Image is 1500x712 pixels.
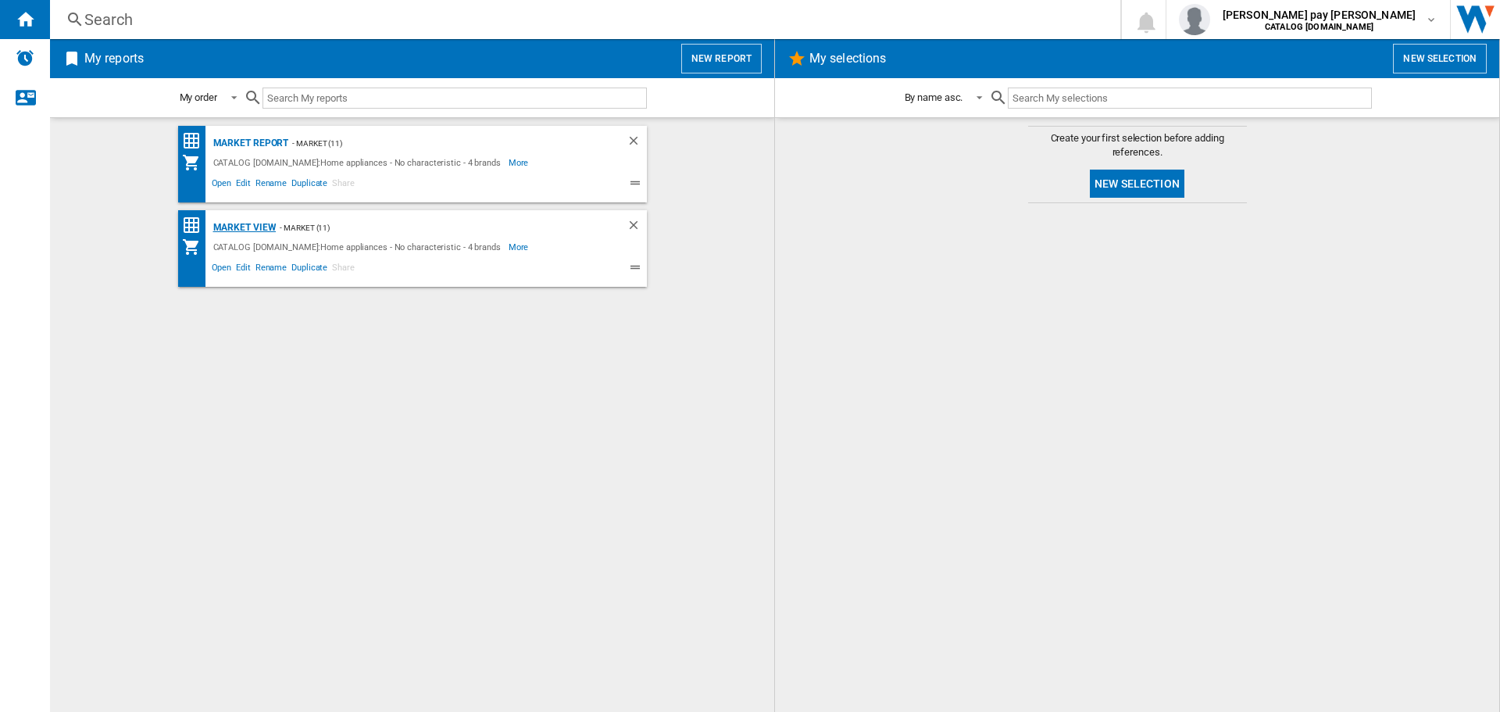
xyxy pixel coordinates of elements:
[627,218,647,238] div: Delete
[1090,170,1184,198] button: New selection
[182,153,209,172] div: My Assortment
[16,48,34,67] img: alerts-logo.svg
[262,88,647,109] input: Search My reports
[509,238,531,256] span: More
[209,176,234,195] span: Open
[253,260,289,279] span: Rename
[330,260,357,279] span: Share
[276,218,595,238] div: - Market (11)
[1179,4,1210,35] img: profile.jpg
[681,44,762,73] button: New report
[234,176,253,195] span: Edit
[209,153,509,172] div: CATALOG [DOMAIN_NAME]:Home appliances - No characteristic - 4 brands
[234,260,253,279] span: Edit
[1265,22,1373,32] b: CATALOG [DOMAIN_NAME]
[209,238,509,256] div: CATALOG [DOMAIN_NAME]:Home appliances - No characteristic - 4 brands
[209,218,277,238] div: Market view
[288,134,595,153] div: - Market (11)
[289,176,330,195] span: Duplicate
[180,91,217,103] div: My order
[253,176,289,195] span: Rename
[509,153,531,172] span: More
[289,260,330,279] span: Duplicate
[330,176,357,195] span: Share
[1028,131,1247,159] span: Create your first selection before adding references.
[182,131,209,151] div: Price Matrix
[806,44,889,73] h2: My selections
[209,134,289,153] div: Market Report
[627,134,647,153] div: Delete
[1008,88,1371,109] input: Search My selections
[84,9,1080,30] div: Search
[81,44,147,73] h2: My reports
[1223,7,1416,23] span: [PERSON_NAME] pay [PERSON_NAME]
[182,216,209,235] div: Price Matrix
[1393,44,1487,73] button: New selection
[209,260,234,279] span: Open
[905,91,963,103] div: By name asc.
[182,238,209,256] div: My Assortment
